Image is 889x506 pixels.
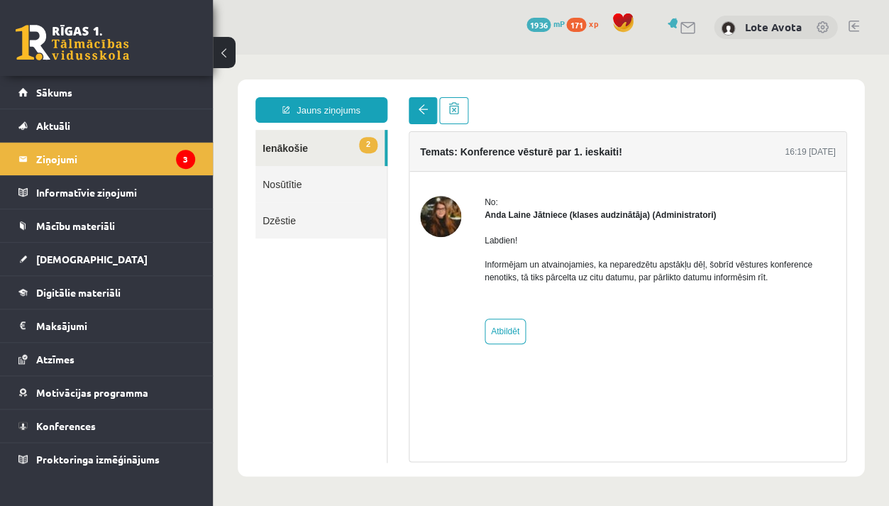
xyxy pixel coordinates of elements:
a: [DEMOGRAPHIC_DATA] [18,243,195,275]
div: 16:19 [DATE] [572,91,622,104]
a: Proktoringa izmēģinājums [18,443,195,475]
a: Aktuāli [18,109,195,142]
p: Informējam un atvainojamies, ka neparedzētu apstākļu dēļ, šobrīd vēstures konference nenotiks, tā... [272,204,622,229]
a: Digitālie materiāli [18,276,195,309]
a: Atbildēt [272,264,313,290]
a: Dzēstie [43,148,174,184]
span: mP [553,18,564,29]
img: Lote Avota [721,21,735,35]
a: Jauns ziņojums [43,43,175,68]
a: Ziņojumi3 [18,143,195,175]
legend: Ziņojumi [36,143,195,175]
span: Aktuāli [36,119,70,132]
a: 1936 mP [526,18,564,29]
span: Sākums [36,86,72,99]
a: Konferences [18,409,195,442]
a: 2Ienākošie [43,75,172,111]
span: 1936 [526,18,551,32]
a: Motivācijas programma [18,376,195,409]
span: 171 [566,18,586,32]
span: [DEMOGRAPHIC_DATA] [36,253,148,265]
a: Nosūtītie [43,111,174,148]
legend: Maksājumi [36,309,195,342]
p: Labdien! [272,180,622,192]
a: Maksājumi [18,309,195,342]
a: Atzīmes [18,343,195,375]
a: Lote Avota [744,20,801,34]
span: Konferences [36,419,96,432]
img: Anda Laine Jātniece (klases audzinātāja) [207,141,248,182]
a: Mācību materiāli [18,209,195,242]
a: 171 xp [566,18,604,29]
h4: Temats: Konference vēsturē par 1. ieskaiti! [207,92,409,103]
span: Digitālie materiāli [36,286,121,299]
i: 3 [176,150,195,169]
a: Sākums [18,76,195,109]
span: Motivācijas programma [36,386,148,399]
div: No: [272,141,622,154]
span: xp [588,18,597,29]
span: Proktoringa izmēģinājums [36,453,160,466]
strong: Anda Laine Jātniece (klases audzinātāja) (Administratori) [272,155,503,165]
a: Informatīvie ziņojumi [18,176,195,209]
a: Rīgas 1. Tālmācības vidusskola [16,25,129,60]
span: 2 [146,82,165,99]
span: Mācību materiāli [36,219,115,232]
span: Atzīmes [36,353,74,365]
legend: Informatīvie ziņojumi [36,176,195,209]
